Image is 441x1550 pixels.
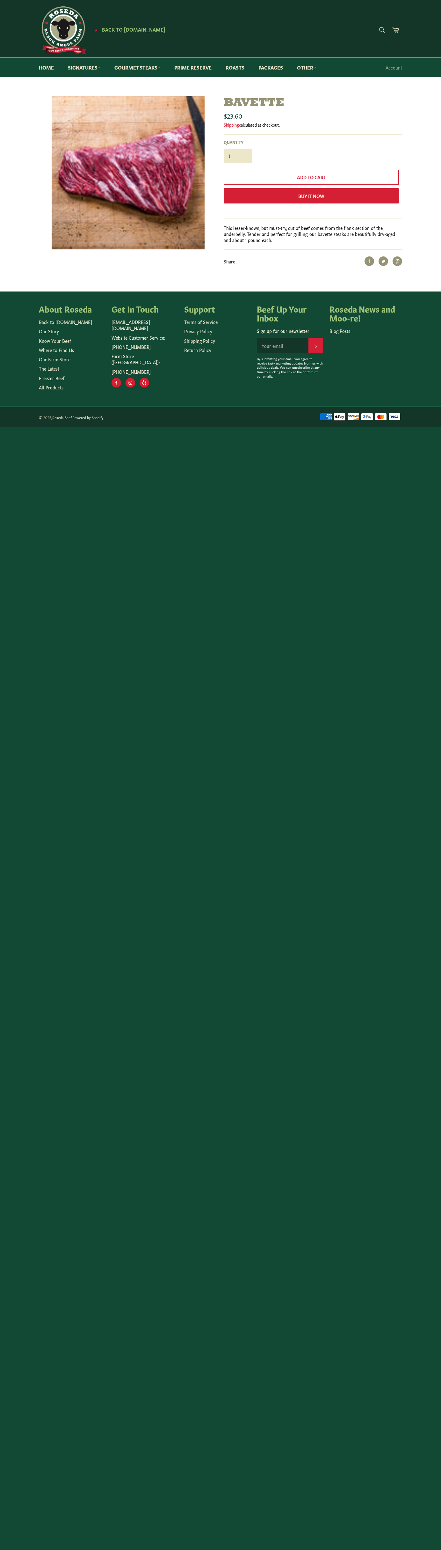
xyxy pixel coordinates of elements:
[184,319,218,325] a: Terms of Service
[224,225,402,243] p: This lesser-known, but must-try, cut of beef comes from the flank section of the underbelly. Tend...
[168,58,218,77] a: Prime Reserve
[39,6,87,54] img: Roseda Beef
[112,335,178,341] p: Website Customer Service:
[224,258,235,264] span: Share
[112,353,178,365] p: Farm Store ([GEOGRAPHIC_DATA]):
[184,337,215,344] a: Shipping Policy
[39,356,70,362] a: Our Farm Store
[39,319,92,325] a: Back to [DOMAIN_NAME]
[224,96,402,110] h1: Bavette
[108,58,167,77] a: Gourmet Steaks
[329,328,350,334] a: Blog Posts
[291,58,322,77] a: Other
[39,384,63,390] a: All Products
[224,111,242,120] span: $23.60
[257,338,308,353] input: Your email
[33,58,60,77] a: Home
[94,27,98,32] span: ★
[91,27,165,32] a: ★ Back to [DOMAIN_NAME]
[39,415,104,420] small: © 2025, .
[382,58,405,77] a: Account
[112,304,178,313] h4: Get In Touch
[224,139,252,145] label: Quantity
[184,347,211,353] a: Return Policy
[39,347,74,353] a: Where to Find Us
[112,319,178,331] p: [EMAIL_ADDRESS][DOMAIN_NAME]
[39,337,71,344] a: Know Your Beef
[252,58,289,77] a: Packages
[224,188,399,203] button: Buy it now
[52,415,71,420] a: Roseda Beef
[257,304,323,322] h4: Beef Up Your Inbox
[61,58,107,77] a: Signatures
[219,58,251,77] a: Roasts
[39,375,64,381] a: Freezer Beef
[52,96,205,249] img: Bavette
[224,122,239,128] a: Shipping
[39,328,59,334] a: Our Story
[257,328,323,334] p: Sign up for our newsletter
[257,357,323,379] p: By submitting your email you agree to receive tasty marketing updates from us with delicious deal...
[112,344,178,350] p: [PHONE_NUMBER]
[112,369,178,375] p: [PHONE_NUMBER]
[297,174,326,180] span: Add to Cart
[72,415,104,420] a: Powered by Shopify
[184,328,212,334] a: Privacy Policy
[224,170,399,185] button: Add to Cart
[102,26,165,33] span: Back to [DOMAIN_NAME]
[39,365,59,372] a: The Latest
[184,304,250,313] h4: Support
[224,122,402,128] div: calculated at checkout.
[329,304,396,322] h4: Roseda News and Moo-re!
[39,304,105,313] h4: About Roseda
